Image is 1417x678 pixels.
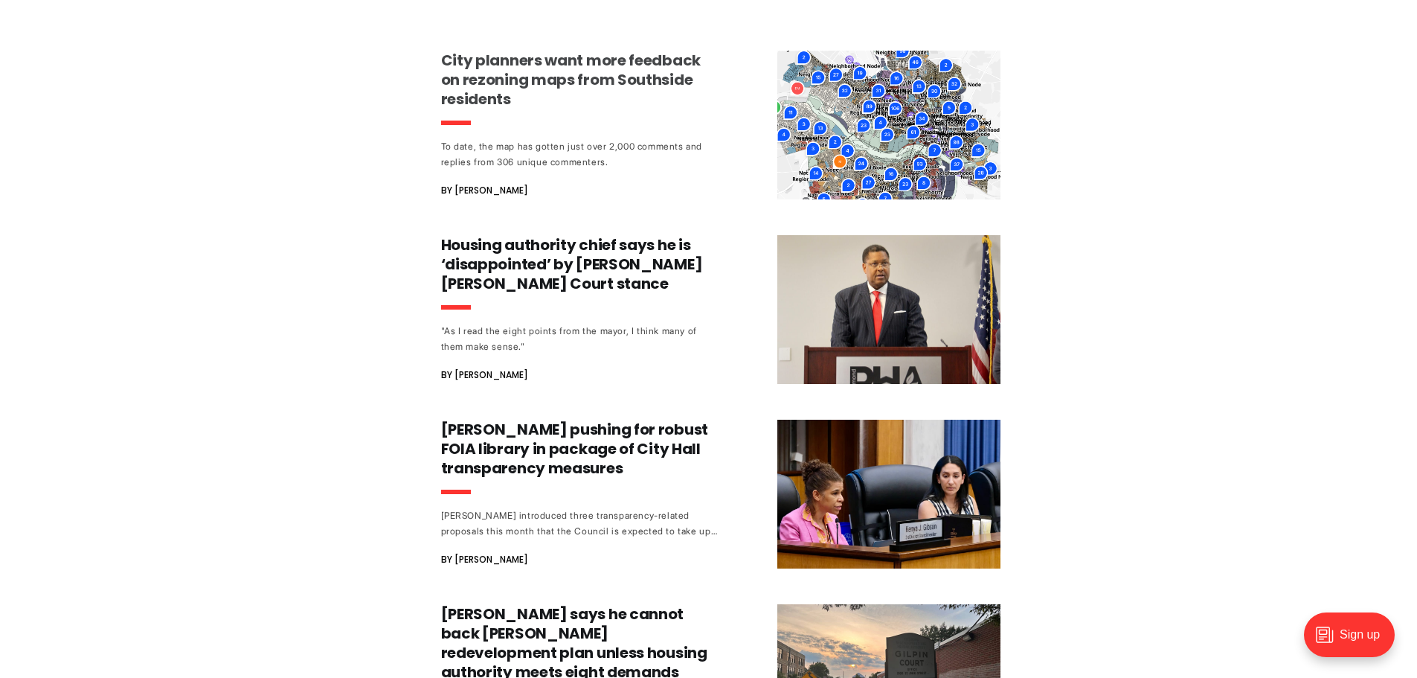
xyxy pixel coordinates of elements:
[777,51,1000,199] img: City planners want more feedback on rezoning maps from Southside residents
[441,138,718,170] div: To date, the map has gotten just over 2,000 comments and replies from 306 unique commenters.
[441,420,1000,569] a: [PERSON_NAME] pushing for robust FOIA library in package of City Hall transparency measures [PERS...
[441,182,528,199] span: By [PERSON_NAME]
[441,51,1000,199] a: City planners want more feedback on rezoning maps from Southside residents To date, the map has g...
[441,551,528,569] span: By [PERSON_NAME]
[1291,605,1417,678] iframe: portal-trigger
[441,420,718,478] h3: [PERSON_NAME] pushing for robust FOIA library in package of City Hall transparency measures
[441,235,1000,384] a: Housing authority chief says he is ‘disappointed’ by [PERSON_NAME] [PERSON_NAME] Court stance "As...
[441,366,528,384] span: By [PERSON_NAME]
[441,51,718,109] h3: City planners want more feedback on rezoning maps from Southside residents
[441,508,718,539] div: [PERSON_NAME] introduced three transparency-related proposals this month that the Council is expe...
[777,420,1000,569] img: Gibson pushing for robust FOIA library in package of City Hall transparency measures
[777,235,1000,384] img: Housing authority chief says he is ‘disappointed’ by Avula’s Gilpin Court stance
[441,235,718,293] h3: Housing authority chief says he is ‘disappointed’ by [PERSON_NAME] [PERSON_NAME] Court stance
[441,323,718,354] div: "As I read the eight points from the mayor, I think many of them make sense."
